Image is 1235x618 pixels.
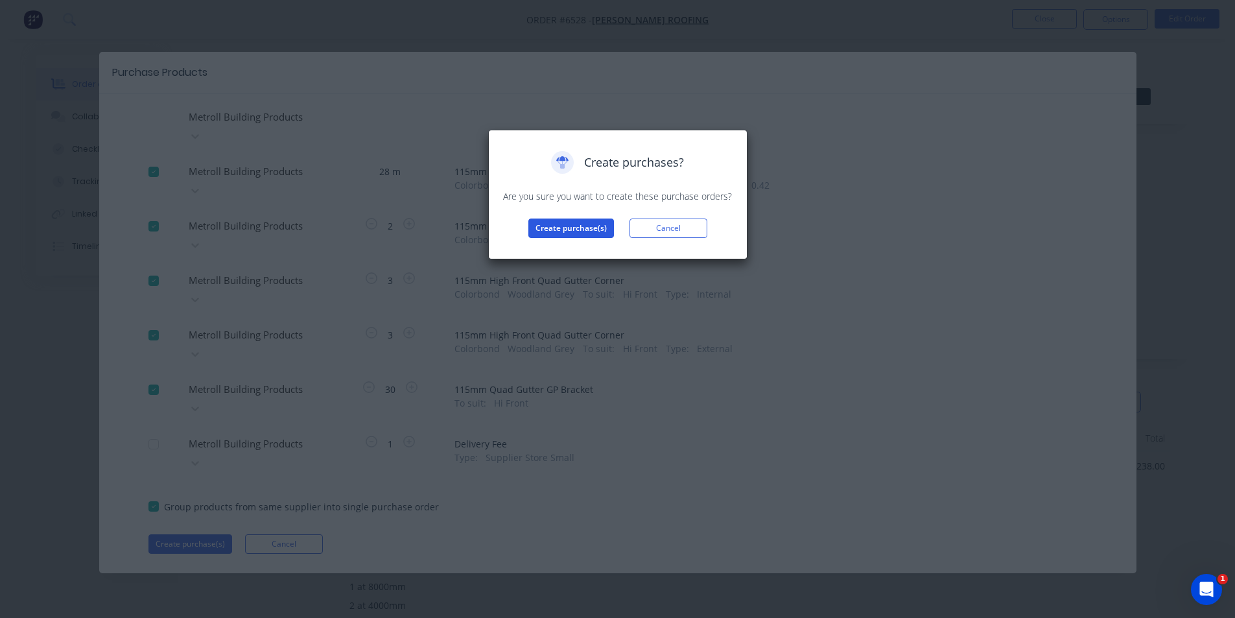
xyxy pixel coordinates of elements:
iframe: Intercom live chat [1191,574,1222,605]
button: Cancel [629,219,707,238]
span: Create purchases? [584,154,684,171]
p: Are you sure you want to create these purchase orders? [502,189,734,203]
span: 1 [1217,574,1228,584]
button: Create purchase(s) [528,219,614,238]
